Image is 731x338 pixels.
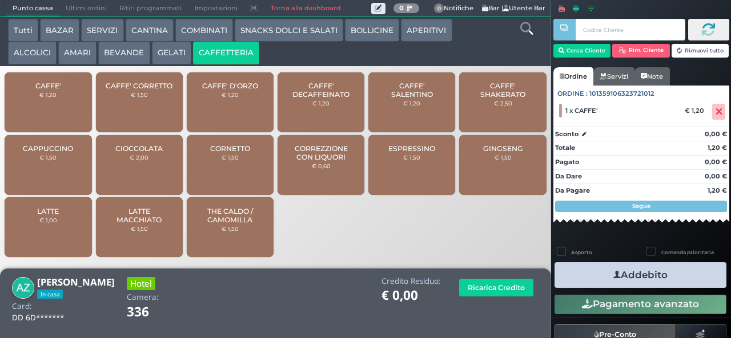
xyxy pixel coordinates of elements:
span: 101359106323721012 [589,89,654,99]
span: CAFFE' DECAFFEINATO [287,82,355,99]
img: ANGELA ZAZA [12,277,34,299]
small: € 1,00 [39,217,57,223]
span: CAFFE' CORRETTO [106,82,172,90]
button: Ricarica Credito [459,279,533,296]
span: CAPPUCCINO [23,144,73,153]
strong: 1,20 € [708,186,727,194]
span: CAFFE' SALENTINO [378,82,446,99]
span: Ordine : [557,89,588,99]
strong: 0,00 € [705,130,727,138]
button: BAZAR [40,19,79,42]
button: SERVIZI [81,19,123,42]
a: Note [634,67,669,85]
b: [PERSON_NAME] [37,275,115,288]
button: Addebito [555,262,726,288]
button: Tutti [8,19,38,42]
small: € 2,50 [494,100,512,107]
small: € 1,50 [131,225,148,232]
button: Rim. Cliente [612,44,670,58]
span: CAFFE' [35,82,61,90]
h4: Credito Residuo: [381,277,441,286]
h4: Camera: [127,293,159,302]
strong: Sconto [555,129,579,139]
strong: 0,00 € [705,158,727,166]
b: 0 [399,4,404,12]
button: Cerca Cliente [553,44,611,58]
span: 0 [434,3,444,14]
span: 1 x CAFFE' [565,107,597,115]
button: ALCOLICI [8,42,57,64]
h4: Card: [12,302,32,311]
small: € 2,00 [130,154,148,161]
button: AMARI [58,42,97,64]
button: CANTINA [126,19,174,42]
a: Servizi [593,67,634,85]
label: Asporto [571,249,592,256]
button: BEVANDE [98,42,150,64]
small: € 1,20 [39,91,57,98]
h1: 336 [127,305,181,319]
span: THE CALDO / CAMOMILLA [196,207,264,224]
span: In casa [37,290,63,299]
a: Torna alla dashboard [264,1,347,17]
label: Comanda prioritaria [661,249,714,256]
small: € 1,20 [403,100,420,107]
small: € 1,50 [131,91,148,98]
span: ESPRESSINO [388,144,435,153]
span: CIOCCOLATA [115,144,163,153]
button: SNACKS DOLCI E SALATI [235,19,343,42]
span: Punto cassa [6,1,59,17]
strong: Totale [555,144,575,152]
button: APERITIVI [401,19,452,42]
div: € 1,20 [683,107,710,115]
span: CAFFE' SHAKERATO [469,82,537,99]
span: Impostazioni [188,1,244,17]
input: Codice Cliente [576,19,685,40]
small: € 1,20 [222,91,239,98]
span: CORNETTO [210,144,250,153]
strong: Da Pagare [555,186,590,194]
span: CAFFE' D'ORZO [202,82,258,90]
strong: 0,00 € [705,172,727,180]
h1: € 0,00 [381,288,441,303]
span: LATTE [37,207,59,215]
strong: Da Dare [555,172,582,180]
small: € 1,50 [403,154,420,161]
button: Rimuovi tutto [672,44,729,58]
button: GELATI [152,42,191,64]
strong: Segue [632,202,650,210]
span: Ritiri programmati [113,1,188,17]
a: Ordine [553,67,593,85]
small: € 1,50 [222,154,239,161]
span: GINGSENG [483,144,523,153]
small: € 1,20 [312,100,330,107]
strong: 1,20 € [708,144,727,152]
span: LATTE MACCHIATO [105,207,173,224]
button: COMBINATI [175,19,233,42]
small: € 0,60 [312,162,331,169]
small: € 1,50 [222,225,239,232]
small: € 1,50 [495,154,512,161]
small: € 1,50 [39,154,57,161]
button: BOLLICINE [345,19,399,42]
strong: Pagato [555,158,579,166]
button: CAFFETTERIA [193,42,259,64]
button: Pagamento avanzato [555,295,726,314]
h3: Hotel [127,277,155,290]
span: Ultimi ordini [59,1,113,17]
span: CORREZZIONE CON LIQUORI [287,144,355,161]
